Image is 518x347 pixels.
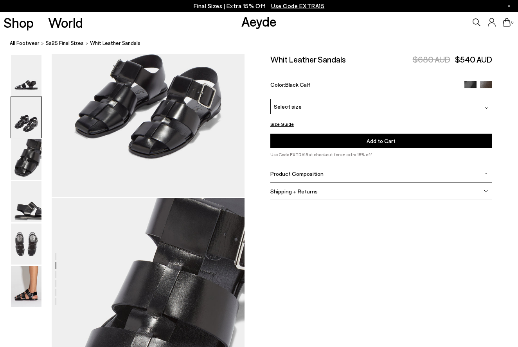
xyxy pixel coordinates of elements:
[274,102,302,111] span: Select size
[46,40,84,46] span: Ss25 Final Sizes
[270,188,318,195] span: Shipping + Returns
[11,55,41,96] img: Whit Leather Sandals - Image 1
[10,39,40,47] a: All Footwear
[11,266,41,307] img: Whit Leather Sandals - Image 6
[241,13,277,29] a: Aeyde
[11,139,41,180] img: Whit Leather Sandals - Image 3
[367,138,396,144] span: Add to Cart
[4,16,34,29] a: Shop
[270,170,324,177] span: Product Composition
[485,106,489,110] img: svg%3E
[270,81,457,90] div: Color:
[270,151,492,158] p: Use Code EXTRA15 at checkout for an extra 15% off
[503,18,511,27] a: 0
[11,97,41,138] img: Whit Leather Sandals - Image 2
[484,172,488,175] img: svg%3E
[413,54,450,64] span: $680 AUD
[11,224,41,265] img: Whit Leather Sandals - Image 5
[455,54,492,64] span: $540 AUD
[484,189,488,193] img: svg%3E
[511,20,514,25] span: 0
[90,39,140,47] span: Whit Leather Sandals
[270,134,492,148] button: Add to Cart
[271,2,324,9] span: Navigate to /collections/ss25-final-sizes
[194,1,325,11] p: Final Sizes | Extra 15% Off
[270,54,346,64] h2: Whit Leather Sandals
[285,81,310,88] span: Black Calf
[48,16,83,29] a: World
[270,119,294,129] button: Size Guide
[10,33,518,54] nav: breadcrumb
[46,39,84,47] a: Ss25 Final Sizes
[11,181,41,222] img: Whit Leather Sandals - Image 4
